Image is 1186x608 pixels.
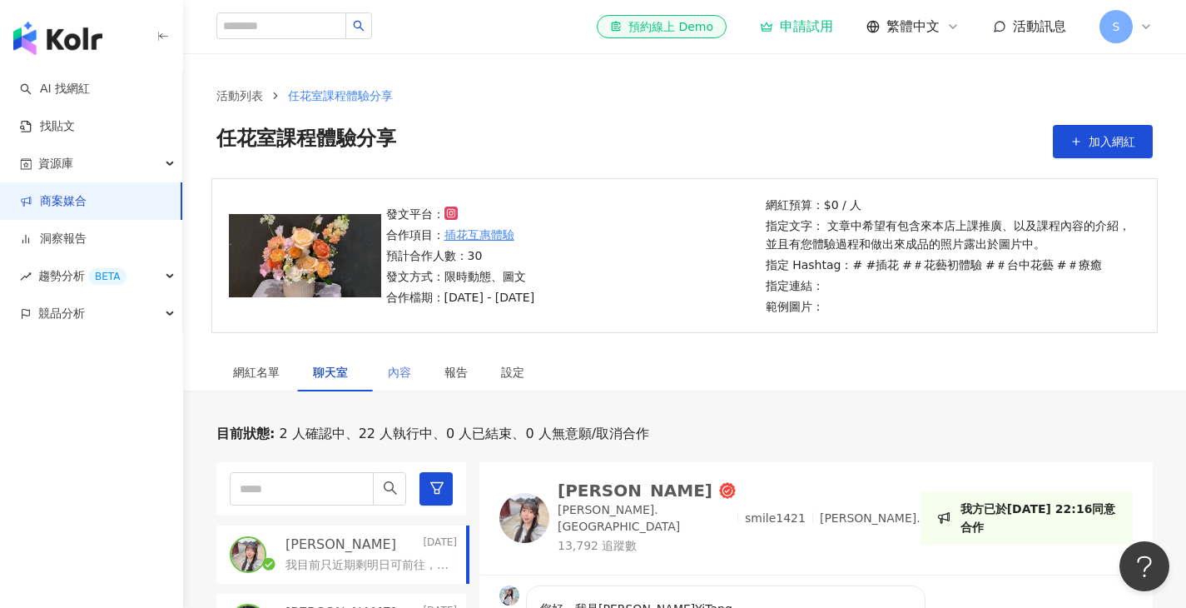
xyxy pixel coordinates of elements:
button: 加入網紅 [1053,125,1153,158]
p: 我方已於[DATE] 22:16同意合作 [960,500,1116,536]
p: 合作項目： [386,226,535,244]
p: 範例圖片： [766,297,1135,316]
span: 2 人確認中、22 人執行中、0 人已結束、0 人無意願/取消合作 [275,425,649,443]
div: 預約線上 Demo [610,18,713,35]
a: 商案媒合 [20,193,87,210]
div: [PERSON_NAME] [558,482,712,499]
p: 網紅預算：$0 / 人 [766,196,1135,214]
img: 插花互惠體驗 [229,214,381,297]
span: 任花室課程體驗分享 [288,89,393,102]
p: #＃花藝初體驗 [902,256,982,274]
span: rise [20,271,32,282]
p: 我目前只近期剩明日可前往，再來就要等到九月份了，剛好週五後會離開台中一週多的時間 [285,557,450,574]
img: KOL Avatar [499,493,549,543]
img: KOL Avatar [231,538,265,571]
div: 網紅名單 [233,363,280,381]
p: [PERSON_NAME]. [820,511,921,527]
a: 插花互惠體驗 [444,226,514,244]
img: KOL Avatar [499,586,519,606]
p: # #插花 [852,256,899,274]
span: 任花室課程體驗分享 [216,125,396,158]
iframe: Help Scout Beacon - Open [1119,541,1169,591]
img: logo [13,22,102,55]
p: 預計合作人數：30 [386,247,535,265]
span: 加入網紅 [1089,135,1135,148]
p: 指定 Hashtag： [766,256,1135,274]
p: 發文方式：限時動態、圖文 [386,267,535,286]
span: S [1113,17,1120,36]
p: #＃療癒 [1057,256,1102,274]
p: 13,792 追蹤數 [558,538,921,555]
a: 洞察報告 [20,231,87,247]
a: KOL Avatar[PERSON_NAME][PERSON_NAME]. [GEOGRAPHIC_DATA]smile1421[PERSON_NAME].13,792 追蹤數 [499,482,921,555]
span: 趨勢分析 [38,257,127,295]
span: search [383,481,398,496]
span: 繁體中文 [886,17,940,36]
p: 發文平台： [386,205,535,223]
a: 活動列表 [213,87,266,105]
div: BETA [88,268,127,285]
p: smile1421 [745,511,806,527]
div: 報告 [444,363,468,381]
a: searchAI 找網紅 [20,81,90,97]
a: 申請試用 [760,18,833,35]
div: 內容 [388,363,411,381]
p: 指定連結： [766,277,1135,295]
span: search [353,20,365,32]
div: 設定 [501,363,524,381]
a: 找貼文 [20,118,75,135]
p: [PERSON_NAME]. [GEOGRAPHIC_DATA] [558,502,731,535]
span: 聊天室 [313,366,355,378]
span: 活動訊息 [1013,18,1066,34]
p: [DATE] [423,536,457,554]
p: #＃台中花藝 [985,256,1054,274]
p: [PERSON_NAME] [285,536,396,554]
p: 指定文字： 文章中希望有包含來本店上課推廣、以及課程內容的介紹，並且有您體驗過程和做出來成品的照片露出於圖片中。 [766,217,1135,253]
span: 競品分析 [38,295,85,332]
span: filter [429,481,444,496]
p: 合作檔期：[DATE] - [DATE] [386,288,535,306]
p: 目前狀態 : [216,425,275,443]
a: 預約線上 Demo [597,15,727,38]
span: 資源庫 [38,145,73,182]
